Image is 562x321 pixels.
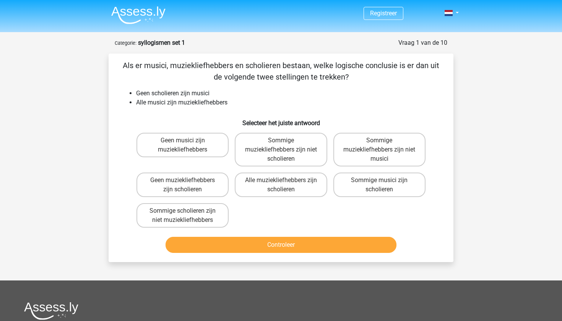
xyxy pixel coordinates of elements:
strong: syllogismen set 1 [138,39,185,46]
label: Geen muziekliefhebbers zijn scholieren [136,173,229,197]
h6: Selecteer het juiste antwoord [121,113,441,127]
li: Geen scholieren zijn musici [136,89,441,98]
a: Registreer [370,10,397,17]
label: Sommige muziekliefhebbers zijn niet scholieren [235,133,327,166]
li: Alle musici zijn muziekliefhebbers [136,98,441,107]
img: Assessly [111,6,166,24]
label: Alle muziekliefhebbers zijn scholieren [235,173,327,197]
div: Vraag 1 van de 10 [398,38,447,47]
label: Sommige muziekliefhebbers zijn niet musici [333,133,426,166]
small: Categorie: [115,40,136,46]
button: Controleer [166,237,397,253]
p: Als er musici, muziekliefhebbers en scholieren bestaan, welke logische conclusie is er dan uit de... [121,60,441,83]
label: Sommige musici zijn scholieren [333,173,426,197]
label: Geen musici zijn muziekliefhebbers [136,133,229,157]
label: Sommige scholieren zijn niet muziekliefhebbers [136,203,229,228]
img: Assessly logo [24,302,78,320]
